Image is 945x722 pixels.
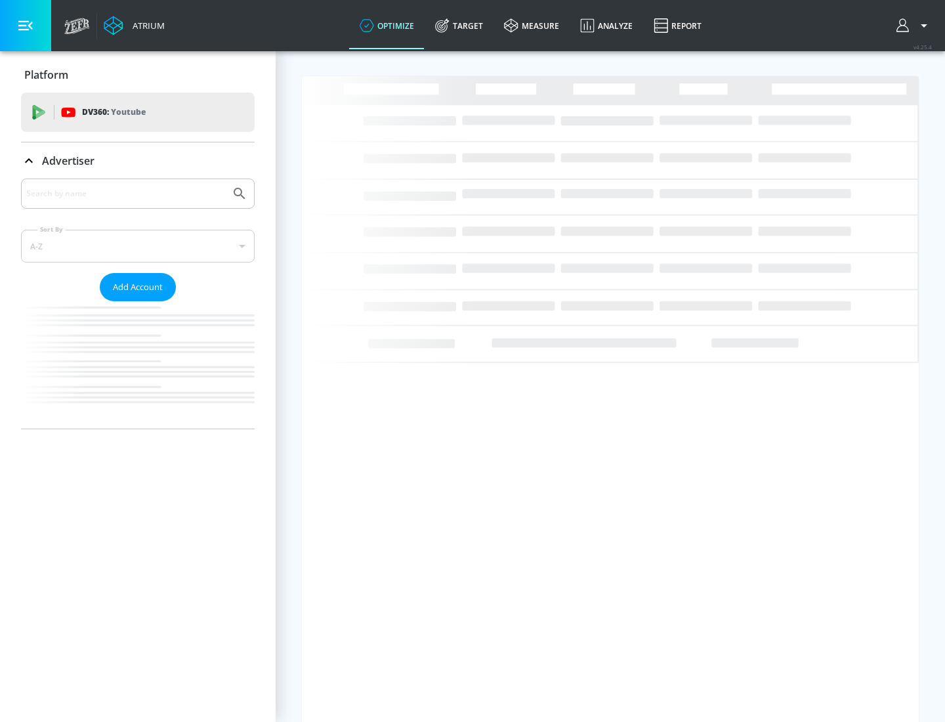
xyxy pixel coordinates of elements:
div: DV360: Youtube [21,93,255,132]
a: Report [643,2,712,49]
p: Youtube [111,105,146,119]
div: A-Z [21,230,255,263]
p: Advertiser [42,154,94,168]
a: Analyze [570,2,643,49]
a: Target [425,2,493,49]
p: DV360: [82,105,146,119]
p: Platform [24,68,68,82]
a: measure [493,2,570,49]
div: Advertiser [21,142,255,179]
nav: list of Advertiser [21,301,255,429]
a: Atrium [104,16,165,35]
button: Add Account [100,273,176,301]
span: Add Account [113,280,163,295]
div: Advertiser [21,179,255,429]
label: Sort By [37,225,66,234]
div: Platform [21,56,255,93]
div: Atrium [127,20,165,32]
span: v 4.25.4 [913,43,932,51]
input: Search by name [26,185,225,202]
a: optimize [349,2,425,49]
